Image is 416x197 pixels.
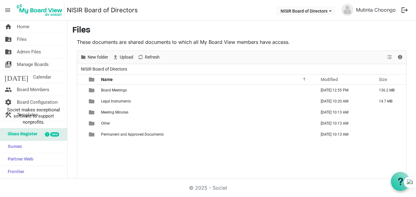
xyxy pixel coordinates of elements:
[15,2,67,18] a: My Board View Logo
[314,96,373,107] td: July 01, 2024 10:20 AM column header Modified
[277,6,335,15] button: NISIR Board of Directors dropdownbutton
[110,51,135,64] div: Upload
[67,4,138,16] a: NISIR Board of Directors
[5,71,28,83] span: [DATE]
[189,185,227,191] a: © 2025 - Societ
[17,96,58,108] span: Board Configuration
[17,33,27,45] span: Files
[5,166,24,178] span: Frontier
[137,53,161,61] button: Refresh
[85,118,99,129] td: is template cell column header type
[341,4,354,16] img: no-profile-picture.svg
[314,107,373,118] td: June 07, 2024 10:13 AM column header Modified
[314,118,373,129] td: June 07, 2024 10:13 AM column header Modified
[15,2,64,18] img: My Board View Logo
[373,85,406,96] td: 136.2 MB is template cell column header Size
[17,83,49,96] span: Board Members
[77,96,85,107] td: checkbox
[5,96,12,108] span: settings
[5,141,22,153] span: Sumac
[5,33,12,45] span: folder_shared
[373,107,406,118] td: is template cell column header Size
[85,107,99,118] td: is template cell column header type
[314,129,373,140] td: June 07, 2024 10:13 AM column header Modified
[79,53,109,61] button: New folder
[112,53,134,61] button: Upload
[99,107,314,118] td: Meeting Minutes is template cell column header Name
[3,107,64,125] span: Societ makes exceptional software to support nonprofits.
[77,129,85,140] td: checkbox
[5,128,37,141] span: Glass Register
[101,88,127,92] span: Board Meetings
[50,132,59,137] div: new
[5,153,33,166] span: Partner Web
[101,110,128,114] span: Meeting Minutes
[379,77,387,82] span: Size
[99,118,314,129] td: Other is template cell column header Name
[101,99,131,103] span: Legal Instruments
[373,118,406,129] td: is template cell column header Size
[321,77,338,82] span: Modified
[5,46,12,58] span: folder_shared
[99,129,314,140] td: Permanent and Approved Documents is template cell column header Name
[135,51,162,64] div: Refresh
[101,77,113,82] span: Name
[77,118,85,129] td: checkbox
[85,129,99,140] td: is template cell column header type
[144,53,160,61] span: Refresh
[373,96,406,107] td: 14.7 MB is template cell column header Size
[373,129,406,140] td: is template cell column header Size
[85,96,99,107] td: is template cell column header type
[78,51,110,64] div: New folder
[398,4,411,17] button: logout
[77,85,85,96] td: checkbox
[80,65,128,73] span: NISIR Board of Directors
[99,96,314,107] td: Legal Instruments is template cell column header Name
[354,4,398,16] a: Mutinta Choongo
[395,51,405,64] div: Details
[101,121,110,126] span: Other
[5,83,12,96] span: people
[2,4,13,16] span: menu
[33,71,51,83] span: Calendar
[17,58,49,71] span: Manage Boards
[384,51,395,64] div: View
[5,21,12,33] span: home
[99,85,314,96] td: Board Meetings is template cell column header Name
[386,53,393,61] button: View dropdownbutton
[314,85,373,96] td: September 16, 2025 12:55 PM column header Modified
[77,38,407,46] p: These documents are shared documents to which all My Board View members have access.
[85,85,99,96] td: is template cell column header type
[17,21,29,33] span: Home
[396,53,404,61] button: Details
[17,46,41,58] span: Admin Files
[77,107,85,118] td: checkbox
[119,53,134,61] span: Upload
[87,53,109,61] span: New folder
[101,132,164,137] span: Permanent and Approved Documents
[72,25,411,36] h3: Files
[5,58,12,71] span: switch_account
